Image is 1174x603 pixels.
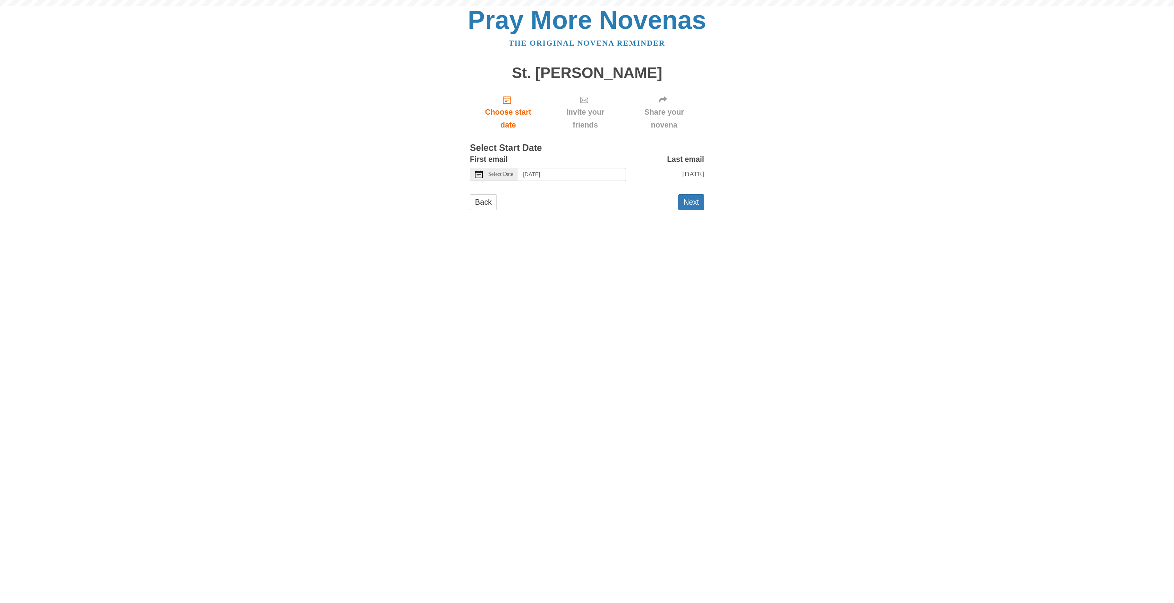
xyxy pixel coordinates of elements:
[682,170,704,178] span: [DATE]
[470,89,546,135] a: Choose start date
[470,194,497,210] a: Back
[470,153,508,166] label: First email
[624,89,704,135] div: Click "Next" to confirm your start date first.
[667,153,704,166] label: Last email
[488,172,513,177] span: Select Date
[468,5,706,34] a: Pray More Novenas
[478,106,539,131] span: Choose start date
[554,106,616,131] span: Invite your friends
[632,106,696,131] span: Share your novena
[509,39,665,47] a: The original novena reminder
[546,89,624,135] div: Click "Next" to confirm your start date first.
[678,194,704,210] button: Next
[470,65,704,82] h1: St. [PERSON_NAME]
[470,143,704,153] h3: Select Start Date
